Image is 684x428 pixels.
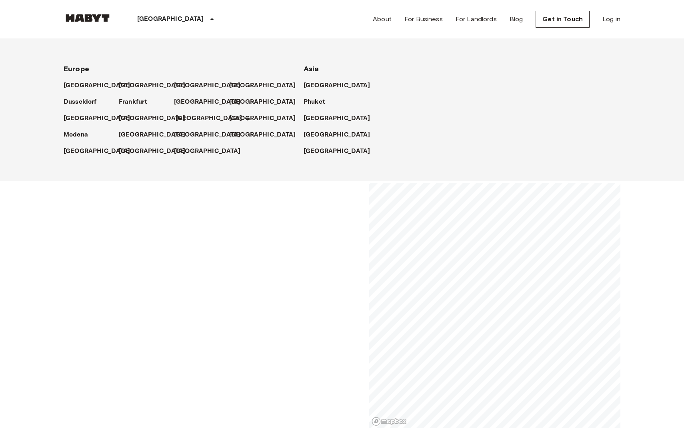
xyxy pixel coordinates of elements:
[304,97,325,107] p: Phuket
[229,97,304,107] a: [GEOGRAPHIC_DATA]
[174,147,241,156] p: [GEOGRAPHIC_DATA]
[304,114,378,123] a: [GEOGRAPHIC_DATA]
[119,130,194,140] a: [GEOGRAPHIC_DATA]
[229,81,296,90] p: [GEOGRAPHIC_DATA]
[229,81,304,90] a: [GEOGRAPHIC_DATA]
[174,81,241,90] p: [GEOGRAPHIC_DATA]
[176,114,250,123] a: [GEOGRAPHIC_DATA]
[229,130,296,140] p: [GEOGRAPHIC_DATA]
[536,11,590,28] a: Get in Touch
[304,81,378,90] a: [GEOGRAPHIC_DATA]
[174,81,249,90] a: [GEOGRAPHIC_DATA]
[64,81,138,90] a: [GEOGRAPHIC_DATA]
[174,130,249,140] a: [GEOGRAPHIC_DATA]
[373,14,392,24] a: About
[304,130,378,140] a: [GEOGRAPHIC_DATA]
[119,97,147,107] p: Frankfurt
[174,147,249,156] a: [GEOGRAPHIC_DATA]
[119,147,194,156] a: [GEOGRAPHIC_DATA]
[119,81,194,90] a: [GEOGRAPHIC_DATA]
[119,130,186,140] p: [GEOGRAPHIC_DATA]
[119,147,186,156] p: [GEOGRAPHIC_DATA]
[176,114,242,123] p: [GEOGRAPHIC_DATA]
[304,64,319,73] span: Asia
[119,81,186,90] p: [GEOGRAPHIC_DATA]
[119,97,155,107] a: Frankfurt
[304,97,333,107] a: Phuket
[304,147,370,156] p: [GEOGRAPHIC_DATA]
[64,64,89,73] span: Europe
[456,14,497,24] a: For Landlords
[304,130,370,140] p: [GEOGRAPHIC_DATA]
[64,14,112,22] img: Habyt
[64,114,130,123] p: [GEOGRAPHIC_DATA]
[602,14,620,24] a: Log in
[64,130,88,140] p: Modena
[304,81,370,90] p: [GEOGRAPHIC_DATA]
[64,81,130,90] p: [GEOGRAPHIC_DATA]
[304,147,378,156] a: [GEOGRAPHIC_DATA]
[64,97,97,107] p: Dusseldorf
[174,130,241,140] p: [GEOGRAPHIC_DATA]
[510,14,523,24] a: Blog
[119,114,194,123] a: [GEOGRAPHIC_DATA]
[372,417,407,426] a: Mapbox logo
[174,97,241,107] p: [GEOGRAPHIC_DATA]
[137,14,204,24] p: [GEOGRAPHIC_DATA]
[229,130,304,140] a: [GEOGRAPHIC_DATA]
[64,114,138,123] a: [GEOGRAPHIC_DATA]
[229,114,304,123] a: [GEOGRAPHIC_DATA]
[229,114,296,123] p: [GEOGRAPHIC_DATA]
[64,147,130,156] p: [GEOGRAPHIC_DATA]
[174,97,249,107] a: [GEOGRAPHIC_DATA]
[64,147,138,156] a: [GEOGRAPHIC_DATA]
[64,97,105,107] a: Dusseldorf
[64,130,96,140] a: Modena
[119,114,186,123] p: [GEOGRAPHIC_DATA]
[304,114,370,123] p: [GEOGRAPHIC_DATA]
[229,97,296,107] p: [GEOGRAPHIC_DATA]
[404,14,443,24] a: For Business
